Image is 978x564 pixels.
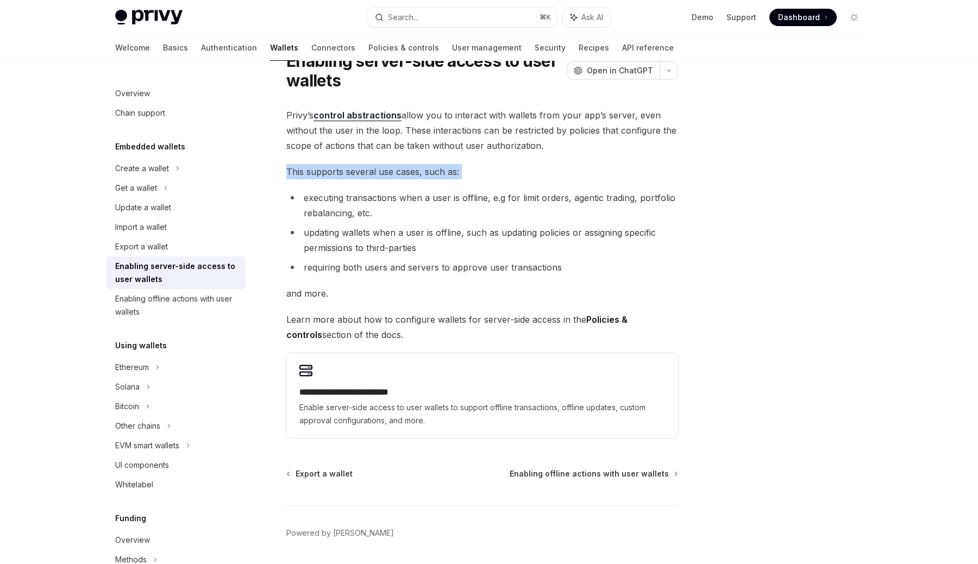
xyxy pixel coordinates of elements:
[106,455,246,475] a: UI components
[769,9,837,26] a: Dashboard
[778,12,820,23] span: Dashboard
[106,530,246,550] a: Overview
[287,468,353,479] a: Export a wallet
[510,468,677,479] a: Enabling offline actions with user wallets
[106,256,246,289] a: Enabling server-side access to user wallets
[115,400,139,413] div: Bitcoin
[540,13,551,22] span: ⌘ K
[115,87,150,100] div: Overview
[581,12,603,23] span: Ask AI
[622,35,674,61] a: API reference
[692,12,713,23] a: Demo
[567,61,660,80] button: Open in ChatGPT
[115,221,167,234] div: Import a wallet
[201,35,257,61] a: Authentication
[115,339,167,352] h5: Using wallets
[286,51,562,90] h1: Enabling server-side access to user wallets
[115,10,183,25] img: light logo
[452,35,522,61] a: User management
[726,12,756,23] a: Support
[115,181,157,195] div: Get a wallet
[535,35,566,61] a: Security
[106,103,246,123] a: Chain support
[115,35,150,61] a: Welcome
[587,65,653,76] span: Open in ChatGPT
[579,35,609,61] a: Recipes
[115,260,239,286] div: Enabling server-side access to user wallets
[286,528,394,538] a: Powered by [PERSON_NAME]
[388,11,418,24] div: Search...
[115,140,185,153] h5: Embedded wallets
[115,106,165,120] div: Chain support
[286,190,678,221] li: executing transactions when a user is offline, e.g for limit orders, agentic trading, portfolio r...
[115,292,239,318] div: Enabling offline actions with user wallets
[115,534,150,547] div: Overview
[296,468,353,479] span: Export a wallet
[163,35,188,61] a: Basics
[106,217,246,237] a: Import a wallet
[115,361,149,374] div: Ethereum
[106,289,246,322] a: Enabling offline actions with user wallets
[311,35,355,61] a: Connectors
[106,237,246,256] a: Export a wallet
[563,8,611,27] button: Ask AI
[115,478,153,491] div: Whitelabel
[115,162,169,175] div: Create a wallet
[115,240,168,253] div: Export a wallet
[115,419,160,433] div: Other chains
[106,198,246,217] a: Update a wallet
[106,475,246,494] a: Whitelabel
[115,512,146,525] h5: Funding
[510,468,669,479] span: Enabling offline actions with user wallets
[286,286,678,301] span: and more.
[106,84,246,103] a: Overview
[286,260,678,275] li: requiring both users and servers to approve user transactions
[115,380,140,393] div: Solana
[845,9,863,26] button: Toggle dark mode
[368,35,439,61] a: Policies & controls
[367,8,557,27] button: Search...⌘K
[286,108,678,153] span: Privy’s allow you to interact with wallets from your app’s server, even without the user in the l...
[314,110,402,121] a: control abstractions
[115,439,179,452] div: EVM smart wallets
[115,201,171,214] div: Update a wallet
[286,164,678,179] span: This supports several use cases, such as:
[286,312,678,342] span: Learn more about how to configure wallets for server-side access in the section of the docs.
[115,459,169,472] div: UI components
[286,225,678,255] li: updating wallets when a user is offline, such as updating policies or assigning specific permissi...
[270,35,298,61] a: Wallets
[299,401,665,427] span: Enable server-side access to user wallets to support offline transactions, offline updates, custo...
